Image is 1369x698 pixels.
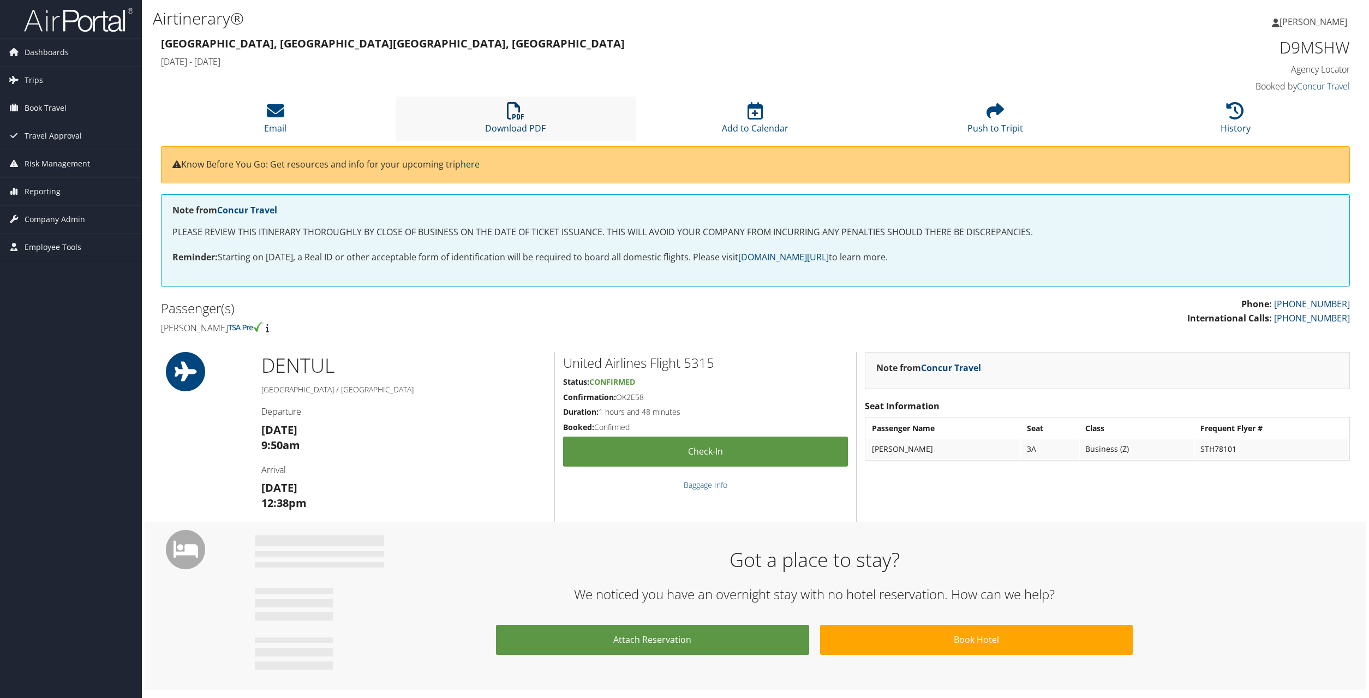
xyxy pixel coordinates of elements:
span: Confirmed [589,377,635,387]
th: Class [1080,419,1194,438]
h4: Arrival [261,464,546,476]
h5: OK2E58 [563,392,847,403]
a: [PHONE_NUMBER] [1274,298,1350,310]
th: Passenger Name [866,419,1021,438]
a: Email [264,108,286,134]
td: [PERSON_NAME] [866,439,1021,459]
a: [PERSON_NAME] [1272,5,1358,38]
td: 3A [1021,439,1079,459]
a: [DOMAIN_NAME][URL] [738,251,829,263]
strong: Phone: [1241,298,1272,310]
h2: United Airlines Flight 5315 [563,354,847,372]
strong: 12:38pm [261,496,307,510]
strong: Reminder: [172,251,218,263]
h2: Passenger(s) [161,299,748,318]
h1: Got a place to stay? [263,546,1366,574]
p: Know Before You Go: Get resources and info for your upcoming trip [172,158,1338,172]
h4: [PERSON_NAME] [161,322,748,334]
strong: [DATE] [261,480,297,495]
td: STH78101 [1195,439,1348,459]
strong: Note from [876,362,981,374]
img: airportal-logo.png [24,7,133,33]
strong: Confirmation: [563,392,616,402]
h1: D9MSHW [1065,36,1350,59]
td: Business (Z) [1080,439,1194,459]
strong: Status: [563,377,589,387]
strong: International Calls: [1187,312,1272,324]
span: Book Travel [25,94,67,122]
a: here [461,158,480,170]
h5: Confirmed [563,422,847,433]
a: Add to Calendar [722,108,788,134]
span: Company Admin [25,206,85,233]
p: PLEASE REVIEW THIS ITINERARY THOROUGHLY BY CLOSE OF BUSINESS ON THE DATE OF TICKET ISSUANCE. THIS... [172,225,1338,240]
h4: Booked by [1065,80,1350,92]
a: Baggage Info [684,480,727,490]
a: Attach Reservation [496,625,809,655]
span: Reporting [25,178,61,205]
strong: Note from [172,204,277,216]
h4: Departure [261,405,546,417]
span: Dashboards [25,39,69,66]
strong: Booked: [563,422,594,432]
span: Risk Management [25,150,90,177]
a: [PHONE_NUMBER] [1274,312,1350,324]
a: Concur Travel [1297,80,1350,92]
a: Concur Travel [921,362,981,374]
strong: 9:50am [261,438,300,452]
span: Travel Approval [25,122,82,150]
a: Push to Tripit [967,108,1023,134]
h4: [DATE] - [DATE] [161,56,1049,68]
h5: 1 hours and 48 minutes [563,407,847,417]
h4: Agency Locator [1065,63,1350,75]
strong: Seat Information [865,400,940,412]
a: History [1221,108,1251,134]
strong: Duration: [563,407,599,417]
a: Concur Travel [217,204,277,216]
h1: Airtinerary® [153,7,956,30]
th: Seat [1021,419,1079,438]
p: Starting on [DATE], a Real ID or other acceptable form of identification will be required to boar... [172,250,1338,265]
a: Download PDF [485,108,546,134]
span: Trips [25,67,43,94]
img: tsa-precheck.png [228,322,264,332]
h2: We noticed you have an overnight stay with no hotel reservation. How can we help? [263,585,1366,604]
span: [PERSON_NAME] [1280,16,1347,28]
strong: [GEOGRAPHIC_DATA], [GEOGRAPHIC_DATA] [GEOGRAPHIC_DATA], [GEOGRAPHIC_DATA] [161,36,625,51]
a: Check-in [563,437,847,467]
h1: DEN TUL [261,352,546,379]
a: Book Hotel [820,625,1133,655]
span: Employee Tools [25,234,81,261]
strong: [DATE] [261,422,297,437]
th: Frequent Flyer # [1195,419,1348,438]
h5: [GEOGRAPHIC_DATA] / [GEOGRAPHIC_DATA] [261,384,546,395]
